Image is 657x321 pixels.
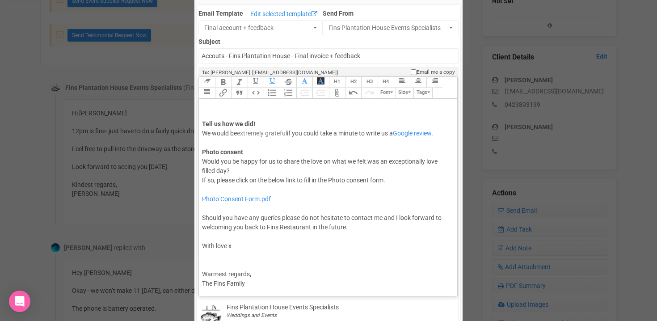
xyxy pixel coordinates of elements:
span: Email me a copy [417,68,455,76]
button: Underline [248,77,264,88]
button: Font Colour [296,77,312,88]
span: [PERSON_NAME] ([EMAIL_ADDRESS][DOMAIN_NAME]) [211,69,338,76]
button: Quote [231,88,247,98]
span: H4 [383,79,389,84]
span: Fins Plantation House Events Specialists [328,23,447,32]
span: Final account + feedback [204,23,311,32]
button: Redo [361,88,377,98]
button: Font [378,88,396,98]
span: H3 [366,79,373,84]
button: Numbers [280,88,296,98]
button: Align Justified [198,88,215,98]
label: Subject [198,35,458,46]
button: Heading 4 [378,77,394,88]
i: Weddings and Events [227,312,277,318]
button: Heading 2 [345,77,361,88]
label: Email Template [198,9,243,18]
button: Italic [231,77,247,88]
strong: Photo consent [202,148,243,156]
button: Font Background [312,77,328,88]
button: Tags [413,88,433,98]
a: Google review [393,130,431,137]
button: Decrease Level [296,88,312,98]
button: Size [396,88,413,98]
div: Should you have any queries please do not hesitate to contact me and I look forward to welcoming ... [202,185,451,270]
div: Open Intercom Messenger [9,291,30,312]
button: Bold [215,77,231,88]
strong: Tell us how we did! [202,120,255,127]
span: extremely grateful [237,130,287,137]
a: Edit selected template [248,9,320,20]
label: Send From [323,7,459,18]
button: Bullets [264,88,280,98]
a: Photo Consent Form.pdf [202,195,271,203]
button: Align Center [410,77,426,88]
button: Heading 1 [329,77,345,88]
div: Please find attached your Final invoice for the night. We have deduced your prepaid bar tab from ... [202,72,451,185]
button: Align Right [426,77,442,88]
button: Align Left [394,77,410,88]
button: Strikethrough [280,77,296,88]
button: Attach Files [329,88,345,98]
div: Fins Plantation House Events Specialists [227,303,339,312]
div: Warmest regards, The Fins Family [202,270,451,288]
button: Clear Formatting at cursor [198,77,215,88]
button: Underline Colour [264,77,280,88]
strong: To: [202,69,209,76]
button: Increase Level [312,88,328,98]
span: H1 [334,79,340,84]
button: Code [248,88,264,98]
span: H2 [350,79,357,84]
button: Heading 3 [361,77,377,88]
button: Link [215,88,231,98]
button: Undo [345,88,361,98]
